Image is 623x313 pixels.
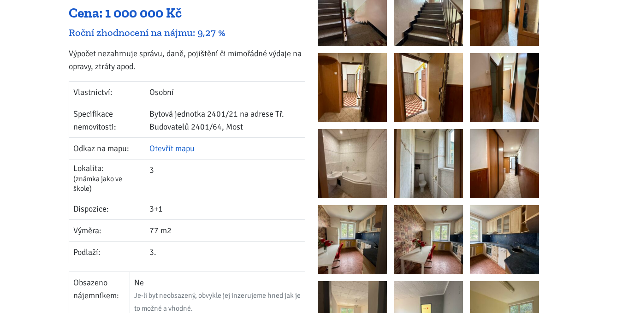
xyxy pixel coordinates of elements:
[145,159,305,198] td: 3
[145,103,305,137] td: Bytová jednotka 2401/21 na adrese Tř. Budovatelů 2401/64, Most
[69,137,145,159] td: Odkaz na mapu:
[69,198,145,219] td: Dispozice:
[73,174,122,194] span: (známka jako ve škole)
[69,26,305,39] div: Roční zhodnocení na nájmu: 9,27 %
[69,241,145,263] td: Podlaží:
[145,81,305,103] td: Osobní
[145,219,305,241] td: 77 m2
[69,103,145,137] td: Specifikace nemovitosti:
[69,81,145,103] td: Vlastnictví:
[149,143,195,154] a: Otevřít mapu
[69,47,305,73] p: Výpočet nezahrnuje správu, daně, pojištění či mimořádné výdaje na opravy, ztráty apod.
[69,5,305,22] div: Cena: 1 000 000 Kč
[145,241,305,263] td: 3.
[69,219,145,241] td: Výměra:
[69,159,145,198] td: Lokalita:
[145,198,305,219] td: 3+1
